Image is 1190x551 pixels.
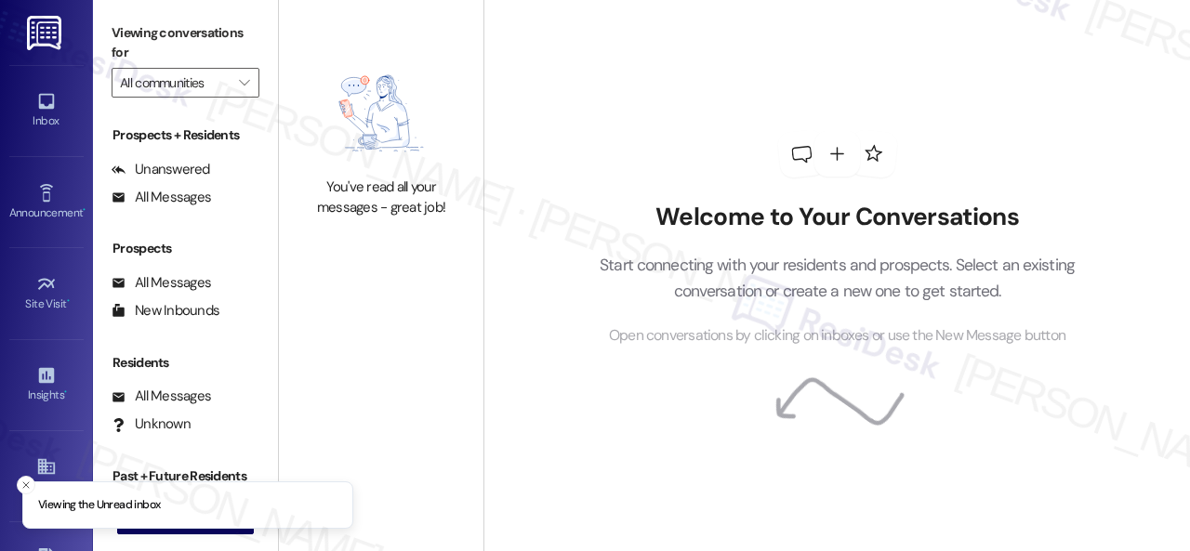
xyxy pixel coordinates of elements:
span: • [64,386,67,399]
input: All communities [120,68,230,98]
a: Buildings [9,451,84,501]
img: empty-state [308,59,455,169]
a: Site Visit • [9,269,84,319]
div: You've read all your messages - great job! [299,177,463,217]
div: Unknown [112,414,191,434]
div: All Messages [112,188,211,207]
div: All Messages [112,387,211,406]
p: Start connecting with your residents and prospects. Select an existing conversation or create a n... [572,252,1104,305]
i:  [239,75,249,90]
label: Viewing conversations for [112,19,259,68]
a: Insights • [9,360,84,410]
div: All Messages [112,273,211,293]
span: • [83,203,86,216]
h2: Welcome to Your Conversations [572,203,1104,232]
div: Prospects [93,239,278,258]
span: • [67,295,70,308]
div: Past + Future Residents [93,466,278,486]
a: Inbox [9,85,84,136]
button: Close toast [17,476,35,494]
span: Open conversations by clicking on inboxes or use the New Message button [609,324,1065,348]
div: Prospects + Residents [93,125,278,145]
div: Unanswered [112,160,210,179]
div: Residents [93,353,278,373]
p: Viewing the Unread inbox [38,497,160,514]
img: ResiDesk Logo [27,16,65,50]
div: New Inbounds [112,301,219,321]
